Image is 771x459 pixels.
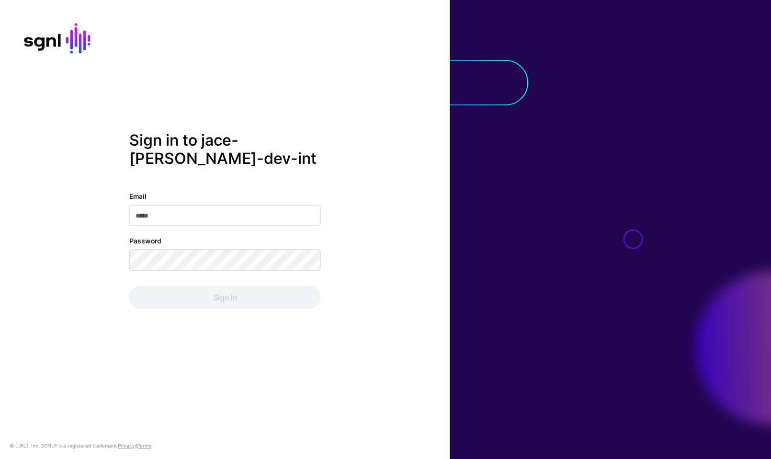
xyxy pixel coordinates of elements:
a: Privacy [118,443,135,448]
h2: Sign in to jace-[PERSON_NAME]-dev-int [129,131,321,168]
a: Terms [137,443,151,448]
label: Password [129,235,161,245]
label: Email [129,191,147,201]
div: © [URL], Inc. SGNL® is a registered trademark. & [10,442,151,449]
